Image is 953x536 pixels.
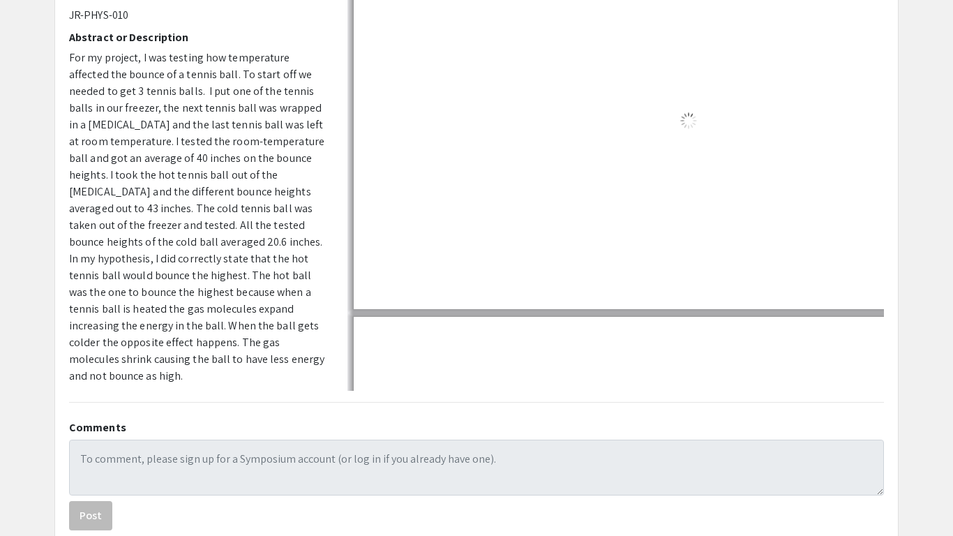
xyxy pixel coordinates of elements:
[69,7,327,24] p: JR-PHYS-010
[69,31,327,44] h2: Abstract or Description
[894,473,943,526] iframe: Chat
[69,501,112,530] button: Post
[69,50,324,383] span: For my project, I was testing how temperature affected the bounce of a tennis ball. To start off ...
[69,421,884,434] h2: Comments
